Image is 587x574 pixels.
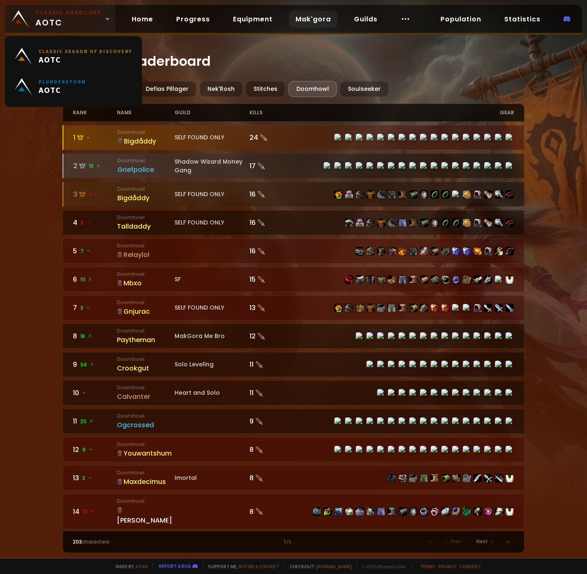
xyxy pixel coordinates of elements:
[484,219,492,227] img: item-7736
[388,275,396,284] img: item-5355
[73,416,117,426] div: 11
[287,539,291,546] small: / 5
[73,132,117,143] div: 1
[441,507,450,516] img: item-1404
[175,389,249,397] div: Heart and Solo
[441,219,450,227] img: item-12011
[175,303,249,312] div: SELF FOUND ONLY
[117,299,174,306] small: Doomhowl
[80,304,91,312] span: 3
[73,274,117,285] div: 6
[356,190,364,199] img: item-9894
[434,11,488,28] a: Population
[495,507,503,516] img: item-13938
[249,274,293,285] div: 15
[73,218,117,228] div: 4
[249,104,293,121] div: kills
[117,242,174,250] small: Doomhowl
[82,446,93,454] span: 9
[473,275,482,284] img: item-16886
[476,538,488,545] span: Next
[73,246,117,256] div: 5
[63,380,524,405] a: 10-DoomhowlCalvanterHeart and Solo11 item-4368item-3324item-5110item-9788item-10410item-5320item-...
[366,190,375,199] img: item-4119
[89,162,101,170] span: 13
[289,81,337,97] div: Doomhowl
[398,247,407,255] img: item-6594
[420,190,428,199] img: item-18238
[39,54,132,65] span: AOTC
[73,104,117,121] div: rank
[117,448,174,458] div: Youwantshum
[73,507,117,517] div: 14
[73,359,117,370] div: 9
[89,191,98,198] span: 1
[377,275,385,284] img: item-10399
[170,11,217,28] a: Progress
[80,361,94,368] span: 34
[117,384,174,391] small: Doomhowl
[505,247,514,255] img: item-8183
[441,474,450,482] img: item-15005
[159,563,191,569] a: Report a bug
[484,474,492,482] img: item-2078
[5,5,115,33] a: Classic HardcoreAOTC
[293,104,514,121] div: gear
[388,474,396,482] img: item-4333
[463,247,471,255] img: item-11995
[63,125,524,150] a: 1-DoomhowlBigdåddySELF FOUND ONLY24 item-10588item-13088item-10774item-4119item-13117item-15157it...
[249,359,293,370] div: 11
[249,444,293,455] div: 8
[73,473,117,483] div: 13
[495,474,503,482] img: item-2947
[239,563,280,569] a: Buy me a coffee
[357,563,406,569] span: v. d752d5 - production
[409,275,417,284] img: item-6335
[420,304,428,312] img: item-3058
[80,418,94,425] span: 20
[388,304,396,312] img: item-4831
[249,132,293,143] div: 24
[117,412,174,420] small: Doomhowl
[420,219,428,227] img: item-9428
[249,218,293,228] div: 16
[431,190,439,199] img: item-12011
[459,563,481,569] a: Consent
[473,247,482,255] img: item-209619
[313,507,321,516] img: item-16686
[249,161,293,171] div: 17
[398,474,407,482] img: item-3288
[35,9,101,16] small: Classic Hardcore
[249,189,293,199] div: 16
[183,538,404,546] div: 1
[117,104,174,121] div: name
[117,363,174,373] div: Crookgut
[452,247,460,255] img: item-11995
[498,11,547,28] a: Statistics
[117,164,175,175] div: Griefpolice
[356,304,364,312] img: item-859
[345,275,353,284] img: item-7997
[388,219,396,227] img: item-13117
[63,465,524,491] a: 132DoomhowlMaxdecimusImortal8 item-4333item-3288item-15308item-15450item-3057item-15005item-7285i...
[473,190,482,199] img: item-13121
[80,276,93,283] span: 111
[366,275,375,284] img: item-2105
[117,136,175,146] div: Bigdåddy
[63,41,524,51] span: Wow Classic Hardcore
[366,247,375,255] img: item-6597
[505,507,514,516] img: item-5976
[246,81,285,97] div: Stitches
[249,473,293,483] div: 8
[505,304,514,312] img: item-2946
[409,219,417,227] img: item-9885
[409,304,417,312] img: item-6602
[334,304,342,312] img: item-10588
[473,474,482,482] img: item-3740
[505,474,514,482] img: item-5976
[495,190,503,199] img: item-1207
[345,304,353,312] img: item-9807
[117,157,175,164] small: Doomhowl
[117,306,174,317] div: Gnjurac
[388,247,396,255] img: item-6627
